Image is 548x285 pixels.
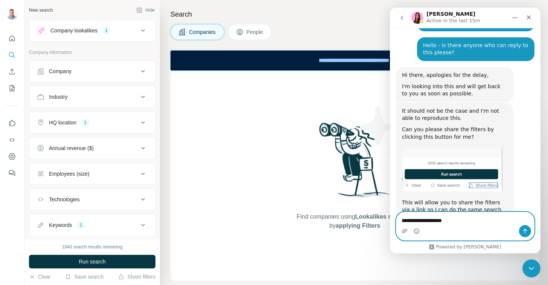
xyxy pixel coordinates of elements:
p: Company information [29,49,155,56]
div: Industry [49,93,68,101]
span: Find companies using or by [294,212,415,230]
div: Company lookalikes [50,27,97,34]
button: Search [6,48,18,62]
div: Annual revenue ($) [49,144,94,152]
div: Keywords [49,221,72,229]
button: Hide [131,5,160,16]
button: Dashboard [6,150,18,163]
iframe: Banner [170,51,539,70]
span: Run search [79,258,106,265]
button: Keywords1 [29,216,155,234]
div: 1 [102,27,111,34]
button: Clear [29,273,50,280]
img: Surfe Illustration - Woman searching with binoculars [316,121,394,205]
span: People [247,28,264,36]
div: Company [49,67,72,75]
button: Employees (size) [29,165,155,183]
button: Save search [65,273,104,280]
button: Industry [29,88,155,106]
button: Use Surfe on LinkedIn [6,116,18,130]
span: Lookalikes search [355,213,408,220]
img: Surfe Illustration - Stars [355,101,423,169]
button: My lists [6,81,18,95]
iframe: Intercom live chat [390,8,540,253]
div: Employees (size) [49,170,89,178]
button: Feedback [6,166,18,180]
button: Company lookalikes1 [29,21,155,40]
button: Technologies [29,190,155,208]
button: Enrich CSV [6,65,18,78]
button: Use Surfe API [6,133,18,147]
div: 1940 search results remaining [62,244,123,250]
button: HQ location1 [29,113,155,132]
button: Quick start [6,32,18,45]
div: Technologies [49,196,80,203]
h4: Search [170,9,539,20]
img: Avatar [6,8,18,20]
button: Share filters [118,273,155,280]
button: Run search [29,255,155,268]
button: Company [29,62,155,80]
div: 1 [76,222,85,228]
div: HQ location [49,119,76,126]
span: applying Filters [336,222,380,229]
div: 1 [81,119,90,126]
iframe: Intercom live chat [522,259,540,277]
div: New search [29,7,53,14]
button: Annual revenue ($) [29,139,155,157]
span: Companies [189,28,216,36]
